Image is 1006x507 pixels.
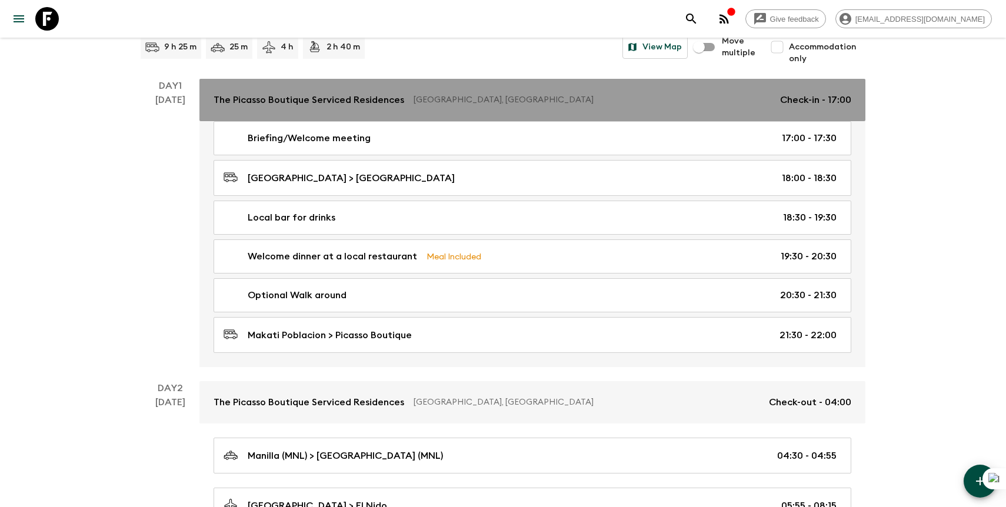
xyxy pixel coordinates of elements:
a: Manilla (MNL) > [GEOGRAPHIC_DATA] (MNL)04:30 - 04:55 [214,438,851,473]
p: Meal Included [427,250,481,263]
div: [EMAIL_ADDRESS][DOMAIN_NAME] [835,9,992,28]
p: 25 m [229,41,248,53]
a: Local bar for drinks18:30 - 19:30 [214,201,851,235]
a: The Picasso Boutique Serviced Residences[GEOGRAPHIC_DATA], [GEOGRAPHIC_DATA]Check-in - 17:00 [199,79,865,121]
p: [GEOGRAPHIC_DATA], [GEOGRAPHIC_DATA] [414,94,771,106]
a: Makati Poblacion > Picasso Boutique21:30 - 22:00 [214,317,851,353]
p: Welcome dinner at a local restaurant [248,249,417,263]
p: 18:00 - 18:30 [782,171,837,185]
a: The Picasso Boutique Serviced Residences[GEOGRAPHIC_DATA], [GEOGRAPHIC_DATA]Check-out - 04:00 [199,381,865,423]
p: 4 h [281,41,294,53]
p: [GEOGRAPHIC_DATA], [GEOGRAPHIC_DATA] [414,396,760,408]
p: 21:30 - 22:00 [780,328,837,342]
p: Makati Poblacion > Picasso Boutique [248,328,412,342]
span: Give feedback [764,15,825,24]
p: 04:30 - 04:55 [777,449,837,463]
p: [GEOGRAPHIC_DATA] > [GEOGRAPHIC_DATA] [248,171,455,185]
p: Manilla (MNL) > [GEOGRAPHIC_DATA] (MNL) [248,449,443,463]
a: [GEOGRAPHIC_DATA] > [GEOGRAPHIC_DATA]18:00 - 18:30 [214,160,851,196]
p: Check-out - 04:00 [769,395,851,409]
p: 18:30 - 19:30 [783,211,837,225]
p: Briefing/Welcome meeting [248,131,371,145]
a: Give feedback [745,9,826,28]
p: 19:30 - 20:30 [781,249,837,263]
a: Optional Walk around20:30 - 21:30 [214,278,851,312]
p: Check-in - 17:00 [780,93,851,107]
p: 2 h 40 m [327,41,360,53]
p: The Picasso Boutique Serviced Residences [214,395,404,409]
a: Briefing/Welcome meeting17:00 - 17:30 [214,121,851,155]
p: 20:30 - 21:30 [780,288,837,302]
p: Local bar for drinks [248,211,335,225]
button: View Map [622,35,688,59]
span: Move multiple [722,35,756,59]
p: Day 2 [141,381,199,395]
p: Optional Walk around [248,288,347,302]
button: search adventures [679,7,703,31]
p: The Picasso Boutique Serviced Residences [214,93,404,107]
span: Show Accommodation only [789,29,865,65]
div: [DATE] [155,93,185,367]
p: Day 1 [141,79,199,93]
a: Welcome dinner at a local restaurantMeal Included19:30 - 20:30 [214,239,851,273]
span: [EMAIL_ADDRESS][DOMAIN_NAME] [849,15,991,24]
p: 17:00 - 17:30 [782,131,837,145]
p: 9 h 25 m [164,41,196,53]
button: menu [7,7,31,31]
